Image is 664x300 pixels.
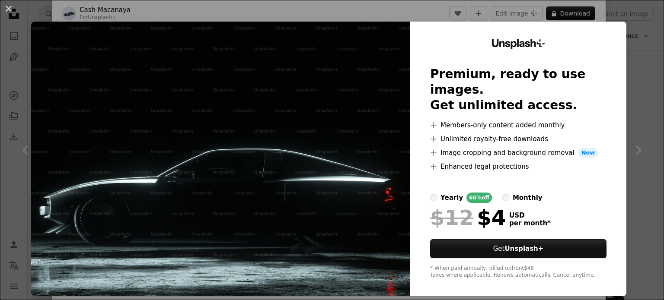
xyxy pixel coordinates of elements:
span: New [578,148,599,158]
div: monthly [513,193,543,203]
div: 66% off [466,193,492,203]
div: $4 [430,206,506,229]
input: yearly66%off [430,194,437,201]
strong: Unsplash+ [504,245,543,253]
li: Members-only content added monthly [430,120,607,130]
input: monthly [502,194,509,201]
li: Unlimited royalty-free downloads [430,134,607,144]
div: yearly [441,193,463,203]
button: GetUnsplash+ [430,239,607,258]
li: Image cropping and background removal [430,148,607,158]
span: $12 [430,206,473,229]
h2: Premium, ready to use images. Get unlimited access. [430,66,607,113]
span: USD [509,212,551,219]
li: Enhanced legal protections [430,161,607,172]
div: * When paid annually, billed upfront $48 Taxes where applicable. Renews automatically. Cancel any... [430,265,607,279]
span: per month * [509,219,551,227]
